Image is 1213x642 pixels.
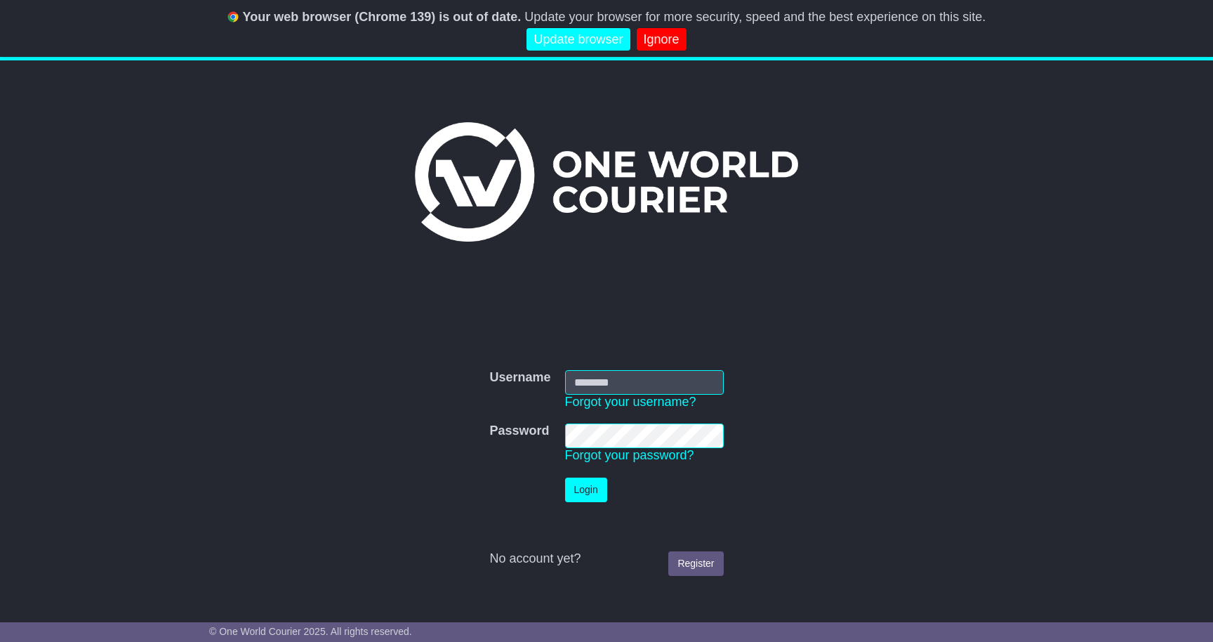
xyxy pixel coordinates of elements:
label: Username [489,370,550,386]
button: Login [565,478,607,502]
a: Register [668,551,723,576]
a: Forgot your password? [565,448,694,462]
a: Update browser [526,28,630,51]
span: Update your browser for more security, speed and the best experience on this site. [524,10,986,24]
b: Your web browser (Chrome 139) is out of date. [243,10,522,24]
a: Ignore [637,28,687,51]
span: © One World Courier 2025. All rights reserved. [209,626,412,637]
label: Password [489,424,549,439]
img: One World [415,122,798,242]
div: No account yet? [489,551,723,567]
a: Forgot your username? [565,395,696,409]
